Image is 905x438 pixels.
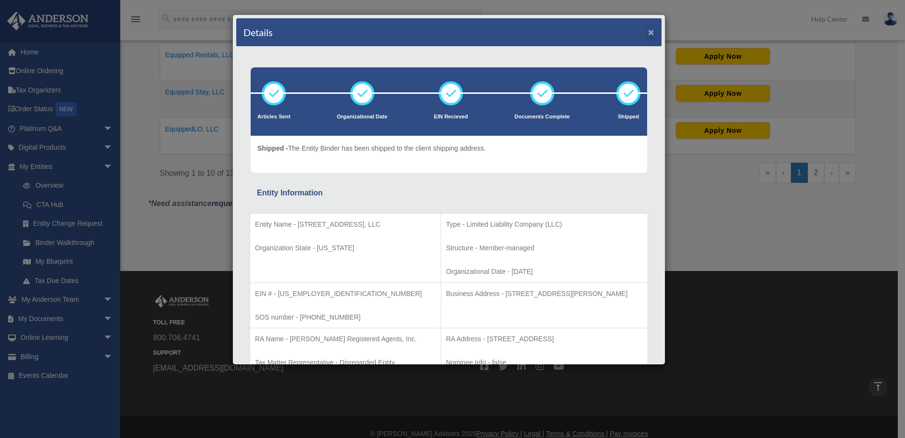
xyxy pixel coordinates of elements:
p: The Entity Binder has been shipped to the client shipping address. [257,142,486,155]
span: Shipped - [257,144,288,152]
p: Articles Sent [257,112,290,122]
p: Shipped [616,112,640,122]
p: EIN # - [US_EMPLOYER_IDENTIFICATION_NUMBER] [255,288,436,300]
p: Organizational Date [337,112,387,122]
p: RA Address - [STREET_ADDRESS] [446,333,643,345]
p: SOS number - [PHONE_NUMBER] [255,311,436,323]
p: Business Address - [STREET_ADDRESS][PERSON_NAME] [446,288,643,300]
p: Nominee Info - false [446,357,643,369]
button: × [648,27,654,37]
div: Entity Information [257,186,641,200]
p: Organization State - [US_STATE] [255,242,436,254]
p: Structure - Member-managed [446,242,643,254]
h4: Details [243,26,273,39]
p: RA Name - [PERSON_NAME] Registered Agents, Inc. [255,333,436,345]
p: Type - Limited Liability Company (LLC) [446,219,643,231]
p: Organizational Date - [DATE] [446,266,643,278]
p: Tax Matter Representative - Disregarded Entity [255,357,436,369]
p: Documents Complete [514,112,570,122]
p: EIN Recieved [434,112,468,122]
p: Entity Name - [STREET_ADDRESS], LLC [255,219,436,231]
